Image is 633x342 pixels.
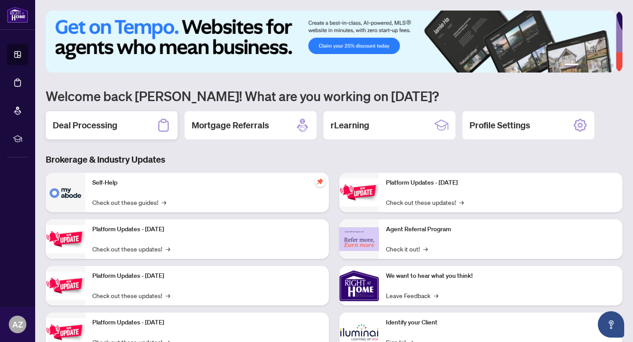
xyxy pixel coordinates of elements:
button: 1 [564,64,578,67]
h1: Welcome back [PERSON_NAME]! What are you working on [DATE]? [46,87,622,104]
h2: Mortgage Referrals [192,119,269,131]
p: Platform Updates - [DATE] [92,271,322,281]
p: Platform Updates - [DATE] [386,178,615,188]
button: 2 [582,64,586,67]
button: 3 [589,64,593,67]
img: logo [7,7,28,23]
button: 4 [596,64,600,67]
p: Agent Referral Program [386,225,615,234]
img: Agent Referral Program [339,227,379,251]
img: Platform Updates - June 23, 2025 [339,178,379,206]
span: pushpin [315,176,325,187]
p: Platform Updates - [DATE] [92,318,322,327]
p: Platform Updates - [DATE] [92,225,322,234]
img: Self-Help [46,173,85,212]
a: Check out these updates!→ [92,244,170,254]
h2: Profile Settings [469,119,530,131]
button: 5 [603,64,607,67]
a: Check it out!→ [386,244,428,254]
img: Platform Updates - July 21, 2025 [46,272,85,299]
span: AZ [12,318,23,331]
h3: Brokerage & Industry Updates [46,153,622,166]
img: Platform Updates - September 16, 2025 [46,225,85,253]
span: → [423,244,428,254]
a: Check out these updates!→ [92,291,170,300]
span: → [459,197,464,207]
button: 6 [610,64,614,67]
a: Check out these guides!→ [92,197,166,207]
img: We want to hear what you think! [339,266,379,306]
p: We want to hear what you think! [386,271,615,281]
a: Leave Feedback→ [386,291,438,300]
span: → [166,291,170,300]
span: → [166,244,170,254]
p: Self-Help [92,178,322,188]
a: Check out these updates!→ [386,197,464,207]
p: Identify your Client [386,318,615,327]
img: Slide 0 [46,11,616,73]
span: → [162,197,166,207]
h2: rLearning [331,119,369,131]
button: Open asap [598,311,624,338]
span: → [434,291,438,300]
h2: Deal Processing [53,119,117,131]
